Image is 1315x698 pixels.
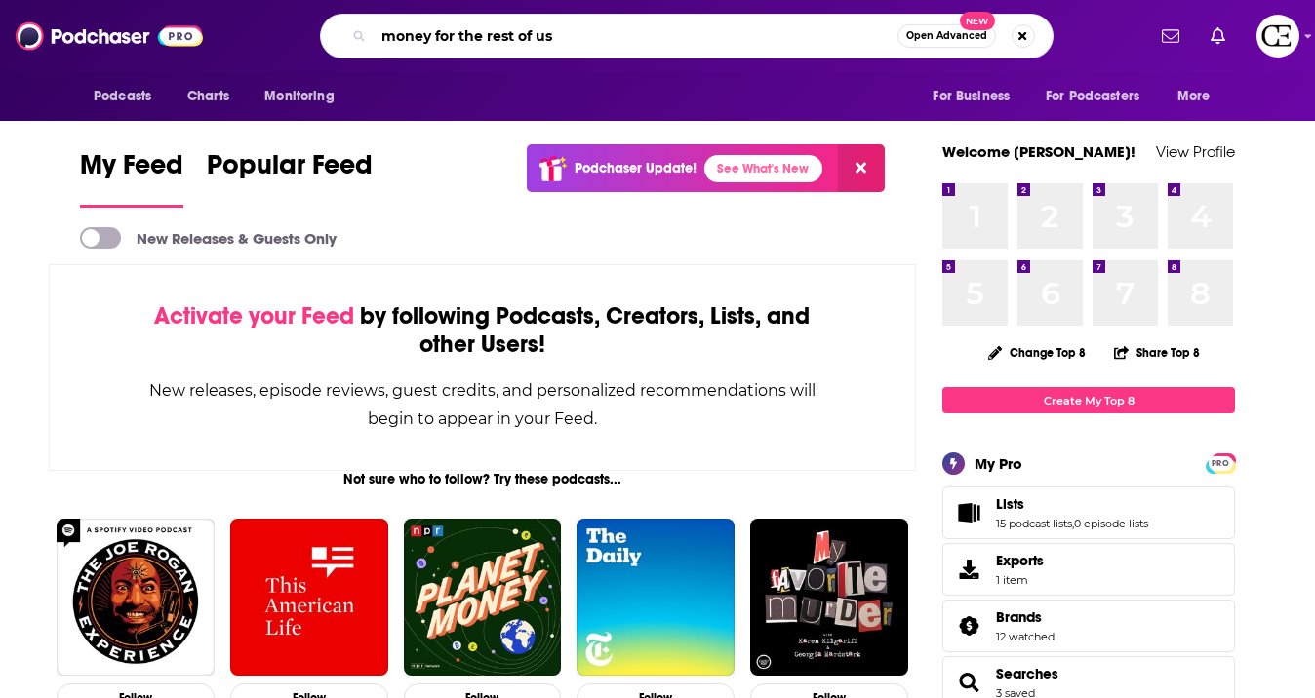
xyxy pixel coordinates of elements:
img: Podchaser - Follow, Share and Rate Podcasts [16,18,203,55]
a: 15 podcast lists [996,517,1072,530]
a: Popular Feed [207,148,373,208]
a: Brands [996,608,1055,626]
span: My Feed [80,148,183,193]
a: New Releases & Guests Only [80,227,337,249]
a: Show notifications dropdown [1154,19,1187,53]
img: This American Life [230,519,388,677]
button: open menu [1164,78,1235,115]
button: open menu [919,78,1034,115]
button: open menu [1033,78,1168,115]
span: Monitoring [264,83,334,110]
p: Podchaser Update! [575,160,697,176]
span: Exports [949,556,988,583]
span: For Business [933,83,1010,110]
img: The Daily [577,519,735,677]
span: Lists [996,495,1024,513]
span: Podcasts [94,83,151,110]
span: Activate your Feed [154,301,354,330]
span: More [1177,83,1211,110]
div: by following Podcasts, Creators, Lists, and other Users! [147,302,817,359]
a: Charts [175,78,241,115]
img: The Joe Rogan Experience [57,519,215,677]
div: Not sure who to follow? Try these podcasts... [49,471,916,487]
span: New [960,12,995,30]
a: Brands [949,612,988,640]
span: Brands [996,608,1042,626]
img: Planet Money [404,519,562,677]
a: Lists [949,499,988,526]
a: Searches [996,665,1058,682]
span: Popular Feed [207,148,373,193]
button: open menu [80,78,177,115]
input: Search podcasts, credits, & more... [374,20,897,52]
a: View Profile [1156,142,1235,161]
div: My Pro [975,454,1022,473]
a: Create My Top 8 [942,387,1235,413]
div: Search podcasts, credits, & more... [320,14,1054,58]
span: For Podcasters [1046,83,1139,110]
span: Brands [942,600,1235,652]
a: Lists [996,495,1148,513]
span: Charts [187,83,229,110]
span: PRO [1209,456,1232,471]
a: PRO [1209,455,1232,470]
a: 12 watched [996,630,1055,643]
span: Exports [996,552,1044,569]
span: , [1072,517,1074,530]
span: Open Advanced [906,31,987,41]
button: Open AdvancedNew [897,24,996,48]
button: open menu [251,78,359,115]
a: See What's New [704,155,822,182]
img: My Favorite Murder with Karen Kilgariff and Georgia Hardstark [750,519,908,677]
div: New releases, episode reviews, guest credits, and personalized recommendations will begin to appe... [147,376,817,433]
a: Searches [949,669,988,696]
button: Change Top 8 [976,340,1097,365]
a: Welcome [PERSON_NAME]! [942,142,1136,161]
a: 0 episode lists [1074,517,1148,530]
span: Logged in as cozyearthaudio [1256,15,1299,58]
a: My Feed [80,148,183,208]
span: 1 item [996,573,1044,587]
button: Show profile menu [1256,15,1299,58]
a: Exports [942,543,1235,596]
span: Lists [942,486,1235,539]
button: Share Top 8 [1113,333,1201,371]
a: Show notifications dropdown [1203,19,1233,53]
img: User Profile [1256,15,1299,58]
